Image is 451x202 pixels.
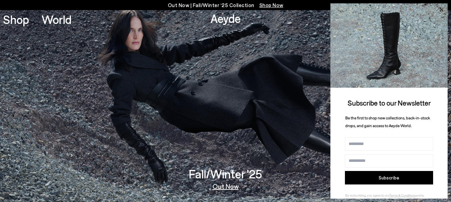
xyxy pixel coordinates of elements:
span: Navigate to /collections/new-in [259,2,283,8]
p: Out Now | Fall/Winter ‘25 Collection [168,1,283,9]
span: By subscribing, you agree to our [345,193,389,197]
h3: Fall/Winter '25 [189,168,262,180]
a: Aeyde [210,11,241,25]
a: World [42,13,72,25]
a: Shop [3,13,29,25]
a: Terms & Conditions [389,193,416,197]
img: 2a6287a1333c9a56320fd6e7b3c4a9a9.jpg [330,3,448,88]
a: Out Now [212,183,239,190]
button: Subscribe [345,171,433,184]
span: Be the first to shop new collections, back-in-stock drops, and gain access to Aeyde World. [345,115,430,128]
span: Subscribe to our Newsletter [348,98,431,107]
